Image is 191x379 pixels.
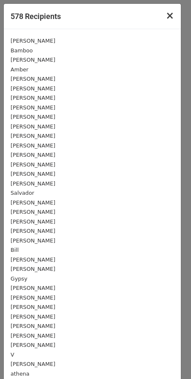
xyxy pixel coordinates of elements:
[11,352,14,358] small: V
[11,237,55,244] small: [PERSON_NAME]
[11,11,61,22] h5: 578 Recipients
[159,4,181,27] button: Close
[11,228,55,234] small: [PERSON_NAME]
[11,85,55,92] small: [PERSON_NAME]
[11,314,55,320] small: [PERSON_NAME]
[11,152,55,158] small: [PERSON_NAME]
[11,294,55,301] small: [PERSON_NAME]
[11,190,34,196] small: Salvador
[11,38,55,44] small: [PERSON_NAME]
[11,95,55,101] small: [PERSON_NAME]
[149,338,191,379] iframe: Chat Widget
[11,304,55,310] small: [PERSON_NAME]
[11,333,55,339] small: [PERSON_NAME]
[11,133,55,139] small: [PERSON_NAME]
[11,323,55,329] small: [PERSON_NAME]
[11,76,55,82] small: [PERSON_NAME]
[11,371,30,377] small: athena
[11,180,55,187] small: [PERSON_NAME]
[11,161,55,168] small: [PERSON_NAME]
[11,171,55,177] small: [PERSON_NAME]
[11,104,55,111] small: [PERSON_NAME]
[11,218,55,225] small: [PERSON_NAME]
[11,266,55,272] small: [PERSON_NAME]
[11,342,55,348] small: [PERSON_NAME]
[11,142,55,149] small: [PERSON_NAME]
[166,10,174,22] span: ×
[11,114,55,120] small: [PERSON_NAME]
[11,66,28,73] small: Amber
[11,199,55,206] small: [PERSON_NAME]
[11,57,55,63] small: [PERSON_NAME]
[11,47,33,54] small: Bamboo
[11,361,55,367] small: [PERSON_NAME]
[11,256,55,263] small: [PERSON_NAME]
[11,247,19,253] small: Bill
[11,209,55,215] small: [PERSON_NAME]
[11,285,55,291] small: [PERSON_NAME]
[11,275,27,282] small: Gypsy
[11,123,55,130] small: [PERSON_NAME]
